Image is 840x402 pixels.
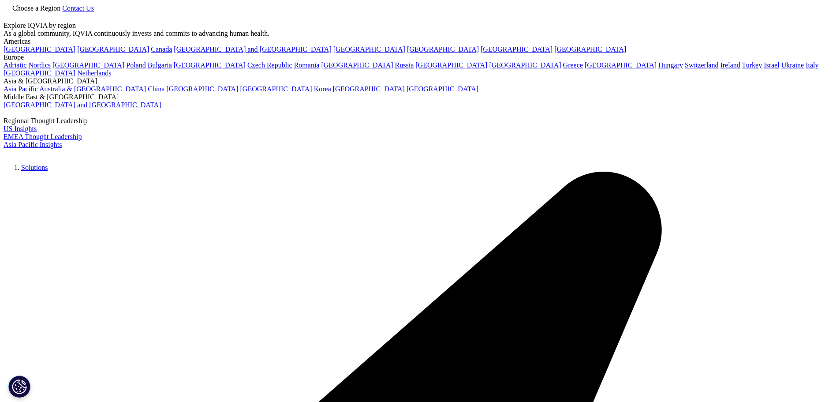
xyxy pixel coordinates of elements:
a: Contact Us [62,4,94,12]
a: [GEOGRAPHIC_DATA] [240,85,312,93]
a: Romania [294,61,320,69]
a: Ukraine [781,61,804,69]
a: [GEOGRAPHIC_DATA] [321,61,393,69]
a: Israel [764,61,780,69]
a: Bulgaria [148,61,172,69]
a: [GEOGRAPHIC_DATA] [489,61,561,69]
a: [GEOGRAPHIC_DATA] [333,85,405,93]
div: Explore IQVIA by region [4,22,836,30]
div: Middle East & [GEOGRAPHIC_DATA] [4,93,836,101]
div: Americas [4,38,836,45]
a: Adriatic [4,61,26,69]
a: Nordics [28,61,51,69]
a: [GEOGRAPHIC_DATA] [174,61,246,69]
a: Solutions [21,164,48,171]
a: Italy [806,61,818,69]
a: Turkey [742,61,762,69]
a: [GEOGRAPHIC_DATA] [52,61,124,69]
a: China [148,85,164,93]
a: Czech Republic [247,61,292,69]
a: [GEOGRAPHIC_DATA] [77,45,149,53]
a: Netherlands [77,69,111,77]
div: Regional Thought Leadership [4,117,836,125]
span: Choose a Region [12,4,60,12]
a: [GEOGRAPHIC_DATA] [166,85,238,93]
a: [GEOGRAPHIC_DATA] [333,45,405,53]
a: Korea [314,85,331,93]
a: Greece [563,61,583,69]
a: [GEOGRAPHIC_DATA] [4,45,75,53]
a: [GEOGRAPHIC_DATA] [407,45,479,53]
a: Australia & [GEOGRAPHIC_DATA] [39,85,146,93]
a: Poland [126,61,146,69]
a: [GEOGRAPHIC_DATA] and [GEOGRAPHIC_DATA] [174,45,331,53]
a: Asia Pacific Insights [4,141,62,148]
a: [GEOGRAPHIC_DATA] and [GEOGRAPHIC_DATA] [4,101,161,109]
a: Switzerland [685,61,718,69]
a: EMEA Thought Leadership [4,133,82,140]
div: Asia & [GEOGRAPHIC_DATA] [4,77,836,85]
a: [GEOGRAPHIC_DATA] [481,45,553,53]
div: Europe [4,53,836,61]
a: [GEOGRAPHIC_DATA] [407,85,478,93]
a: Hungary [658,61,683,69]
a: Asia Pacific [4,85,38,93]
div: As a global community, IQVIA continuously invests and commits to advancing human health. [4,30,836,38]
button: Cookie Settings [8,376,30,398]
a: Canada [151,45,172,53]
a: [GEOGRAPHIC_DATA] [4,69,75,77]
a: Russia [395,61,414,69]
a: [GEOGRAPHIC_DATA] [415,61,487,69]
a: Ireland [720,61,740,69]
a: US Insights [4,125,37,132]
a: [GEOGRAPHIC_DATA] [554,45,626,53]
a: [GEOGRAPHIC_DATA] [585,61,657,69]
